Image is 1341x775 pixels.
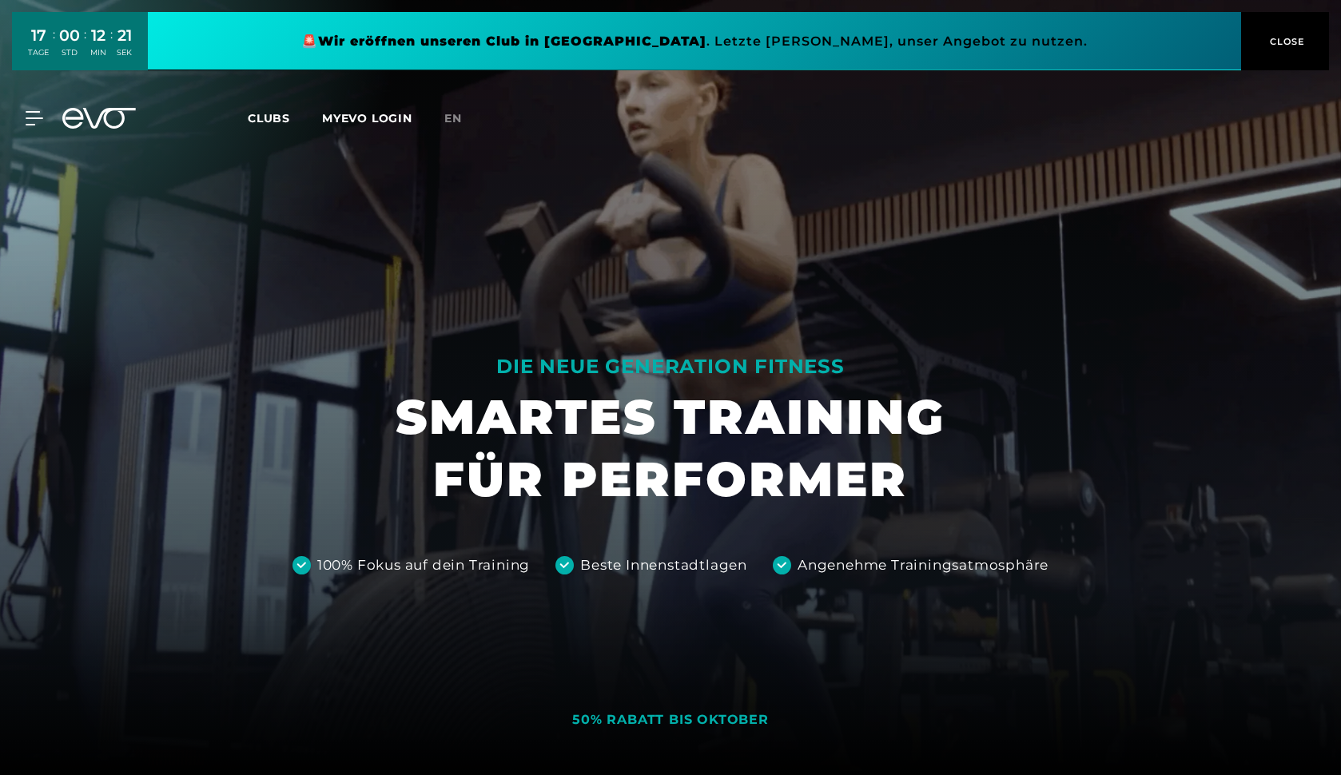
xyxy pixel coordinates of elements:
div: SEK [117,47,132,58]
span: MITGLIED WERDEN [750,653,880,670]
a: PROBETRAINING VEREINBAREN [416,628,712,694]
a: MYEVO LOGIN [322,111,412,125]
div: 12 [90,24,106,47]
span: en [444,111,462,125]
div: : [84,26,86,68]
div: 17 [28,24,49,47]
span: Clubs [248,111,290,125]
div: TAGE [28,47,49,58]
div: 100% Fokus auf dein Training [317,555,530,576]
div: 50% RABATT BIS OKTOBER [572,712,769,729]
div: MIN [90,47,106,58]
div: Angenehme Trainingsatmosphäre [798,555,1049,576]
a: en [444,109,481,128]
div: STD [59,47,80,58]
div: 21 [117,24,132,47]
span: CLOSE [1266,34,1305,49]
h1: SMARTES TRAINING FÜR PERFORMER [396,386,945,511]
div: : [110,26,113,68]
span: PROBETRAINING VEREINBAREN [456,653,667,670]
div: Beste Innenstadtlagen [580,555,747,576]
div: DIE NEUE GENERATION FITNESS [396,354,945,380]
div: 00 [59,24,80,47]
div: : [53,26,55,68]
a: MITGLIED WERDEN [712,629,925,694]
button: CLOSE [1241,12,1329,70]
a: Clubs [248,110,322,125]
